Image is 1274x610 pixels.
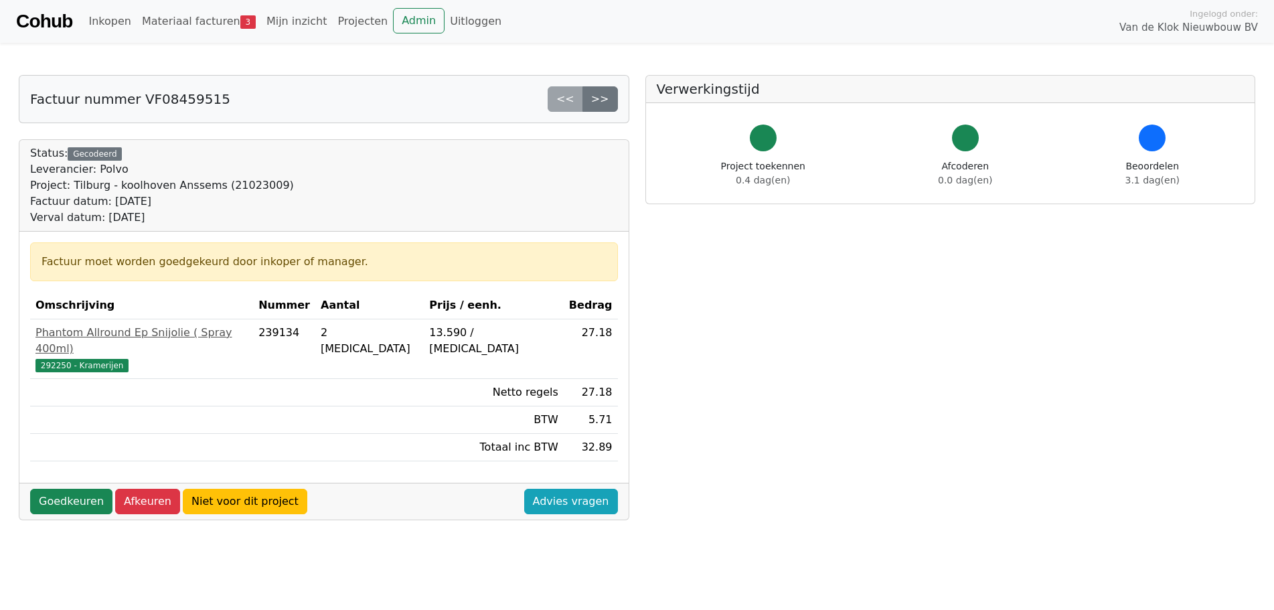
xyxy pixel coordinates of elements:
[429,325,558,357] div: 13.590 / [MEDICAL_DATA]
[1125,159,1180,187] div: Beoordelen
[657,81,1245,97] h5: Verwerkingstijd
[261,8,333,35] a: Mijn inzicht
[35,359,129,372] span: 292250 - Kramerijen
[1119,20,1258,35] span: Van de Klok Nieuwbouw BV
[137,8,261,35] a: Materiaal facturen3
[30,210,294,226] div: Verval datum: [DATE]
[253,292,315,319] th: Nummer
[183,489,307,514] a: Niet voor dit project
[35,325,248,373] a: Phantom Allround Ep Snijolie ( Spray 400ml)292250 - Kramerijen
[240,15,256,29] span: 3
[445,8,507,35] a: Uitloggen
[393,8,445,33] a: Admin
[253,319,315,379] td: 239134
[42,254,607,270] div: Factuur moet worden goedgekeurd door inkoper of manager.
[424,292,564,319] th: Prijs / eenh.
[315,292,424,319] th: Aantal
[16,5,72,37] a: Cohub
[321,325,418,357] div: 2 [MEDICAL_DATA]
[30,145,294,226] div: Status:
[115,489,180,514] a: Afkeuren
[68,147,122,161] div: Gecodeerd
[332,8,393,35] a: Projecten
[30,177,294,194] div: Project: Tilburg - koolhoven Anssems (21023009)
[30,489,112,514] a: Goedkeuren
[938,159,992,187] div: Afcoderen
[424,406,564,434] td: BTW
[30,161,294,177] div: Leverancier: Polvo
[938,175,992,185] span: 0.0 dag(en)
[35,325,248,357] div: Phantom Allround Ep Snijolie ( Spray 400ml)
[721,159,805,187] div: Project toekennen
[524,489,618,514] a: Advies vragen
[30,91,230,107] h5: Factuur nummer VF08459515
[564,406,618,434] td: 5.71
[736,175,790,185] span: 0.4 dag(en)
[582,86,618,112] a: >>
[564,292,618,319] th: Bedrag
[564,319,618,379] td: 27.18
[30,194,294,210] div: Factuur datum: [DATE]
[564,434,618,461] td: 32.89
[30,292,253,319] th: Omschrijving
[564,379,618,406] td: 27.18
[424,434,564,461] td: Totaal inc BTW
[1190,7,1258,20] span: Ingelogd onder:
[1125,175,1180,185] span: 3.1 dag(en)
[83,8,136,35] a: Inkopen
[424,379,564,406] td: Netto regels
